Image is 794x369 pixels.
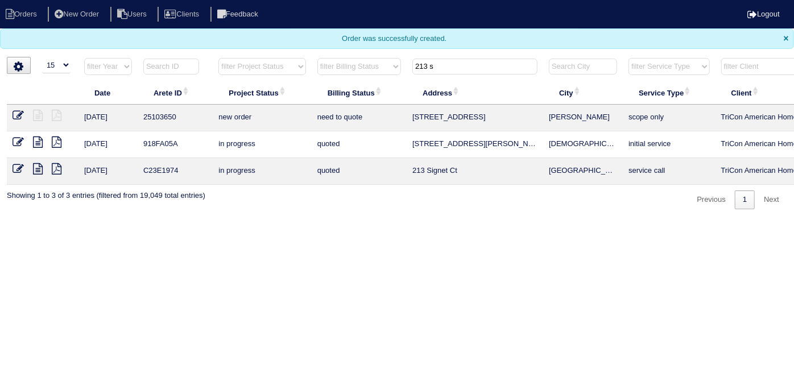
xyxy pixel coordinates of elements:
th: Billing Status: activate to sort column ascending [312,81,407,105]
td: 918FA05A [138,131,213,158]
th: Project Status: activate to sort column ascending [213,81,311,105]
td: quoted [312,158,407,185]
a: Users [110,10,156,18]
td: [GEOGRAPHIC_DATA] [543,158,623,185]
li: New Order [48,7,108,22]
th: Arete ID: activate to sort column ascending [138,81,213,105]
td: [DATE] [78,131,138,158]
td: [STREET_ADDRESS] [407,105,543,131]
input: Search Address [412,59,537,74]
div: Showing 1 to 3 of 3 entries (filtered from 19,049 total entries) [7,185,205,201]
li: Clients [158,7,208,22]
td: initial service [623,131,715,158]
td: need to quote [312,105,407,131]
a: Previous [689,190,734,209]
td: in progress [213,158,311,185]
a: Next [756,190,787,209]
td: [DATE] [78,158,138,185]
a: Logout [747,10,780,18]
td: [DATE] [78,105,138,131]
td: [PERSON_NAME] [543,105,623,131]
th: City: activate to sort column ascending [543,81,623,105]
td: [DEMOGRAPHIC_DATA] [543,131,623,158]
td: scope only [623,105,715,131]
a: 1 [735,190,755,209]
span: Close [784,34,789,44]
li: Users [110,7,156,22]
a: New Order [48,10,108,18]
li: Feedback [210,7,267,22]
th: Date [78,81,138,105]
input: Search City [549,59,617,74]
td: new order [213,105,311,131]
td: in progress [213,131,311,158]
th: Service Type: activate to sort column ascending [623,81,715,105]
td: 213 Signet Ct [407,158,543,185]
input: Search ID [143,59,199,74]
th: Address: activate to sort column ascending [407,81,543,105]
td: 25103650 [138,105,213,131]
span: × [784,34,789,43]
td: quoted [312,131,407,158]
a: Clients [158,10,208,18]
td: service call [623,158,715,185]
td: [STREET_ADDRESS][PERSON_NAME] [407,131,543,158]
td: C23E1974 [138,158,213,185]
